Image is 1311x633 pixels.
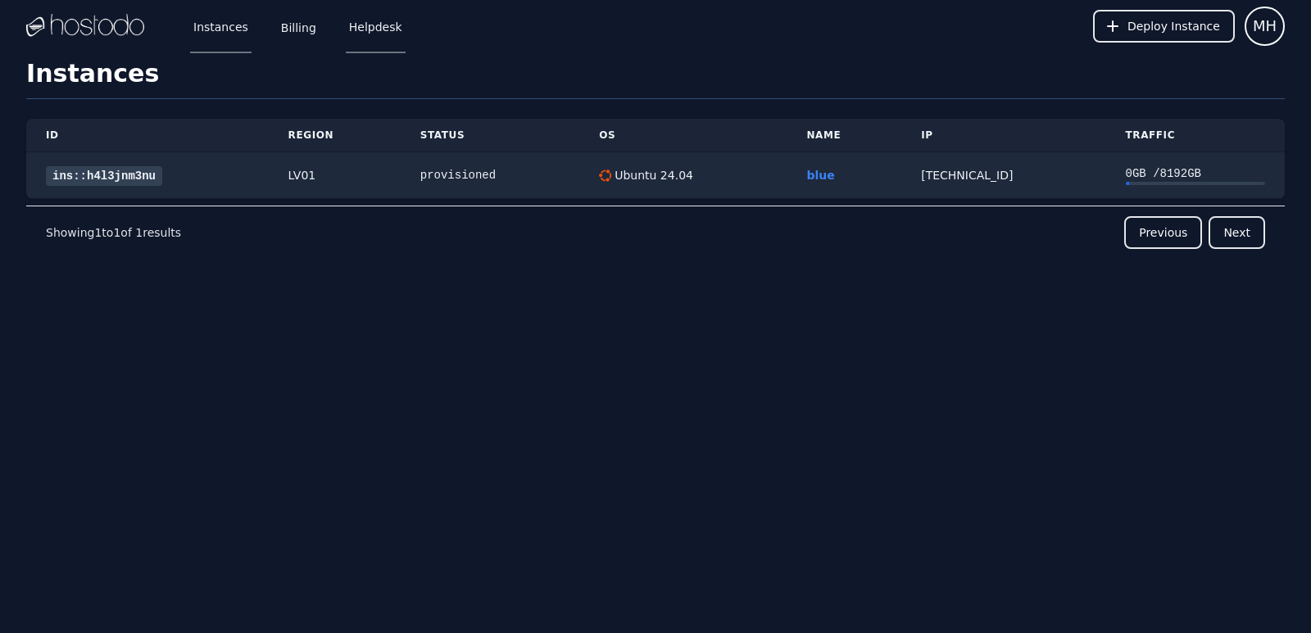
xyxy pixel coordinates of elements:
[269,119,401,152] th: Region
[579,119,787,152] th: OS
[288,167,381,183] div: LV01
[94,226,102,239] span: 1
[1126,165,1265,182] div: 0 GB / 8192 GB
[599,170,611,182] img: Ubuntu 24.04
[135,226,143,239] span: 1
[26,14,144,38] img: Logo
[26,59,1285,99] h1: Instances
[26,206,1285,259] nav: Pagination
[26,119,269,152] th: ID
[1106,119,1285,152] th: Traffic
[806,169,834,182] a: blue
[46,224,181,241] p: Showing to of results
[113,226,120,239] span: 1
[921,167,1086,183] div: [TECHNICAL_ID]
[787,119,901,152] th: Name
[1124,216,1202,249] button: Previous
[1127,18,1220,34] span: Deploy Instance
[46,166,162,186] a: ins::h4l3jnm3nu
[401,119,579,152] th: Status
[611,167,693,183] div: Ubuntu 24.04
[901,119,1105,152] th: IP
[420,167,560,183] div: provisioned
[1245,7,1285,46] button: User menu
[1093,10,1235,43] button: Deploy Instance
[1253,15,1277,38] span: MH
[1209,216,1265,249] button: Next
